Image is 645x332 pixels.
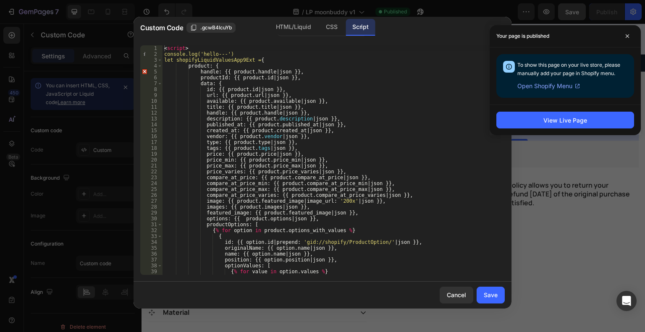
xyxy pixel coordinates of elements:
div: 6 [140,75,163,81]
div: 12 [140,110,163,116]
div: 19 [191,9,198,17]
div: 10 [140,98,163,104]
div: 13 [140,116,163,122]
div: Fly Bundles: Quantity Breaks [285,125,361,134]
p: Material [21,285,48,293]
button: Fly Bundles: Quantity Breaks [262,120,368,141]
button: .gcwB4IcuYb [186,23,236,33]
div: 30 [140,216,163,222]
div: 20 [140,157,163,163]
button: Cancel [440,287,473,303]
span: Open Shopify Menu [517,81,572,91]
div: 7 [140,81,163,86]
div: 38 [140,263,163,269]
img: CL-l7ZTisoYDEAE=.png [268,125,278,136]
button: Save [477,287,505,303]
p: MIN [213,17,220,21]
div: 40 [140,274,163,280]
div: 16 [140,133,163,139]
div: Open Intercom Messenger [616,291,637,311]
div: 23 [140,175,163,180]
div: 35 [140,245,163,251]
p: 🎒 LIMITED TIME - BACK TO SCHOOL SALE 🎒 [1,35,503,44]
div: 27 [140,198,163,204]
div: 14 [140,122,163,128]
div: 22 [140,169,163,175]
div: 08 [213,9,220,17]
div: Custom Code [269,73,304,81]
div: HTML/Liquid [269,19,317,36]
button: View Live Page [496,112,634,128]
div: 21 [140,163,163,169]
div: 1 [140,45,163,51]
div: 39 [140,269,163,274]
div: 8 [140,86,163,92]
p: SEC [236,17,242,21]
span: .gcwB4IcuYb [200,24,232,31]
div: 3 [140,57,163,63]
div: View Live Page [543,116,587,125]
img: gempages_580901900958827433-4000f0a8-1d9c-41fd-8d2b-1657c3af99bd.svg [258,154,299,188]
div: 9 [140,92,163,98]
span: Custom Code [140,23,183,33]
p: Limited time: 2nd one 50% off, or 3rd one for FREE (+ FREE SHIPPING) [256,11,503,20]
div: 31 [140,222,163,227]
div: Save [484,290,498,299]
p: Our 30-day refund policy allows you to return your purchase for a full refund [DATE] of the origi... [306,157,497,183]
p: No compare price [304,65,344,70]
div: 18 [140,145,163,151]
p: HRS [191,17,198,21]
div: 19 [140,151,163,157]
p: Your page is published [496,32,549,40]
div: 15 [140,128,163,133]
div: 34 [140,239,163,245]
div: 37 [140,257,163,263]
div: 28 [140,204,163,210]
div: 26 [140,192,163,198]
div: 32 [236,9,242,17]
span: To show this page on your live store, please manually add your page in Shopify menu. [517,62,620,76]
div: 33 [140,233,163,239]
p: Publish the page to see the content. [258,92,498,101]
div: Script [346,19,375,36]
div: 25 [140,186,163,192]
div: 11 [140,104,163,110]
div: 24 [140,180,163,186]
div: 36 [140,251,163,257]
div: €79,00 [258,59,300,76]
div: 32 [140,227,163,233]
div: CSS [319,19,344,36]
div: 4 [140,63,163,69]
div: 29 [140,210,163,216]
div: 2 [140,51,163,57]
div: 17 [140,139,163,145]
div: 5 [140,69,163,75]
div: Cancel [447,290,466,299]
